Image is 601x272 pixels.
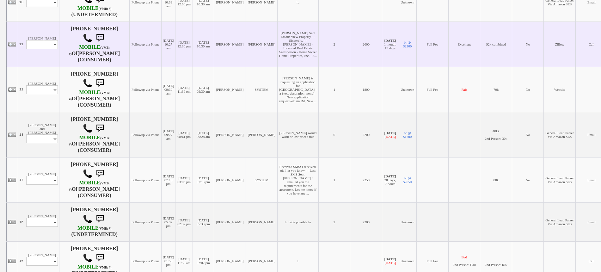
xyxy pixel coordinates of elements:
[382,157,398,202] td: 20 days, 7 hours
[61,26,128,63] h4: [PHONE_NUMBER] Of (CONSUMER)
[318,22,350,67] td: 2
[462,88,467,91] font: Fair
[69,90,110,102] b: T-Mobile USA, Inc.
[77,264,112,270] b: T-Mobile USA, Inc.
[214,22,246,67] td: [PERSON_NAME]
[382,22,398,67] td: 1 month, 19 days
[77,141,120,147] b: [PERSON_NAME]
[278,22,318,67] td: [PERSON_NAME] Sent Email: View Property - - Sincerely, - - [PERSON_NAME] - Licensed Real Estate S...
[193,112,214,157] td: [DATE] 09:28 am
[69,136,110,146] font: (VMB: #)
[398,67,417,112] td: Unknown
[246,157,278,202] td: SYSTEM
[318,112,350,157] td: 0
[480,157,512,202] td: 80k
[161,202,175,241] td: [DATE] 05:32 pm
[161,157,175,202] td: [DATE] 07:13 pm
[278,112,318,157] td: [PERSON_NAME] would work or low priced mls
[214,202,246,241] td: [PERSON_NAME]
[214,112,246,157] td: [PERSON_NAME]
[384,39,396,42] b: [DATE]
[416,22,448,67] td: Full Fee
[77,51,120,56] b: [PERSON_NAME]
[350,112,382,157] td: 2200
[193,67,214,112] td: [DATE] 09:30 am
[175,67,193,112] td: [DATE] 11:36 pm
[318,157,350,202] td: 1
[61,116,128,153] h4: [PHONE_NUMBER] Of (CONSUMER)
[79,135,100,140] font: MOBILE
[161,67,175,112] td: [DATE] 09:30 am
[246,112,278,157] td: [PERSON_NAME]
[384,174,396,178] b: [DATE]
[83,169,92,178] img: call.png
[83,253,92,263] img: call.png
[246,22,278,67] td: [PERSON_NAME]
[25,22,59,67] td: [PERSON_NAME]
[480,67,512,112] td: 70k
[384,135,396,139] font: [DATE]
[77,225,112,231] b: Verizon Wireless
[25,202,59,241] td: [PERSON_NAME]
[398,202,417,241] td: Unknown
[69,91,110,101] font: (VMB: #)
[246,67,278,112] td: SYSTEM
[214,157,246,202] td: [PERSON_NAME]
[25,157,59,202] td: [PERSON_NAME]
[246,202,278,241] td: [PERSON_NAME]
[61,162,128,198] h4: [PHONE_NUMBER] Of (CONSUMER)
[278,157,318,202] td: Received SMS: I received, ok I let you know - - Last SMS Sent: [PERSON_NAME] I emailed you the re...
[512,22,544,67] td: No
[480,22,512,67] td: 92k combined
[512,157,544,202] td: No
[83,78,92,88] img: call.png
[130,202,162,241] td: Followup via Phone
[79,180,100,186] font: MOBILE
[18,202,25,241] td: 15
[130,67,162,112] td: Followup via Phone
[94,251,106,264] img: sms.png
[193,202,214,241] td: [DATE] 05:33 pm
[69,44,110,56] b: T-Mobile USA, Inc.
[69,135,110,147] b: T-Mobile USA, Inc.
[544,112,576,157] td: General Lead Parser Via Amazon SES
[403,131,412,139] a: br @ $1700
[175,22,193,67] td: [DATE] 12:36 pm
[77,264,99,270] font: MOBILE
[18,67,25,112] td: 12
[512,67,544,112] td: No
[384,131,396,135] b: [DATE]
[99,266,112,269] font: (VMB: #)
[544,202,576,241] td: General Lead Parser Via Amazon SES
[99,227,112,230] font: (VMB: *)
[416,67,448,112] td: Full Fee
[130,22,162,67] td: Followup via Phone
[350,67,382,112] td: 1800
[278,67,318,112] td: [PERSON_NAME] is requesting an application for [GEOGRAPHIC_DATA] - a {text-decoration: none} New ...
[83,124,92,133] img: call.png
[130,112,162,157] td: Followup via Phone
[193,22,214,67] td: [DATE] 10:30 am
[79,44,100,50] font: MOBILE
[18,22,25,67] td: 11
[83,33,92,43] img: call.png
[384,257,396,261] b: [DATE]
[350,22,382,67] td: 2600
[175,112,193,157] td: [DATE] 08:41 pm
[318,67,350,112] td: 1
[77,5,99,11] font: MOBILE
[544,157,576,202] td: General Lead Parser Via Amazon SES
[480,112,512,157] td: 40kk 2nd Person: 30k
[448,22,480,67] td: Excellent
[318,202,350,241] td: 2
[94,167,106,180] img: sms.png
[25,112,59,157] td: [PERSON_NAME] and [PERSON_NAME]
[77,5,112,11] b: AT&T Wireless
[94,213,106,225] img: sms.png
[18,157,25,202] td: 14
[61,207,128,237] h4: [PHONE_NUMBER] (UNDETERMINED)
[350,202,382,241] td: 2200
[512,112,544,157] td: No
[462,255,467,259] font: Bad
[69,182,110,191] font: (VMB: #)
